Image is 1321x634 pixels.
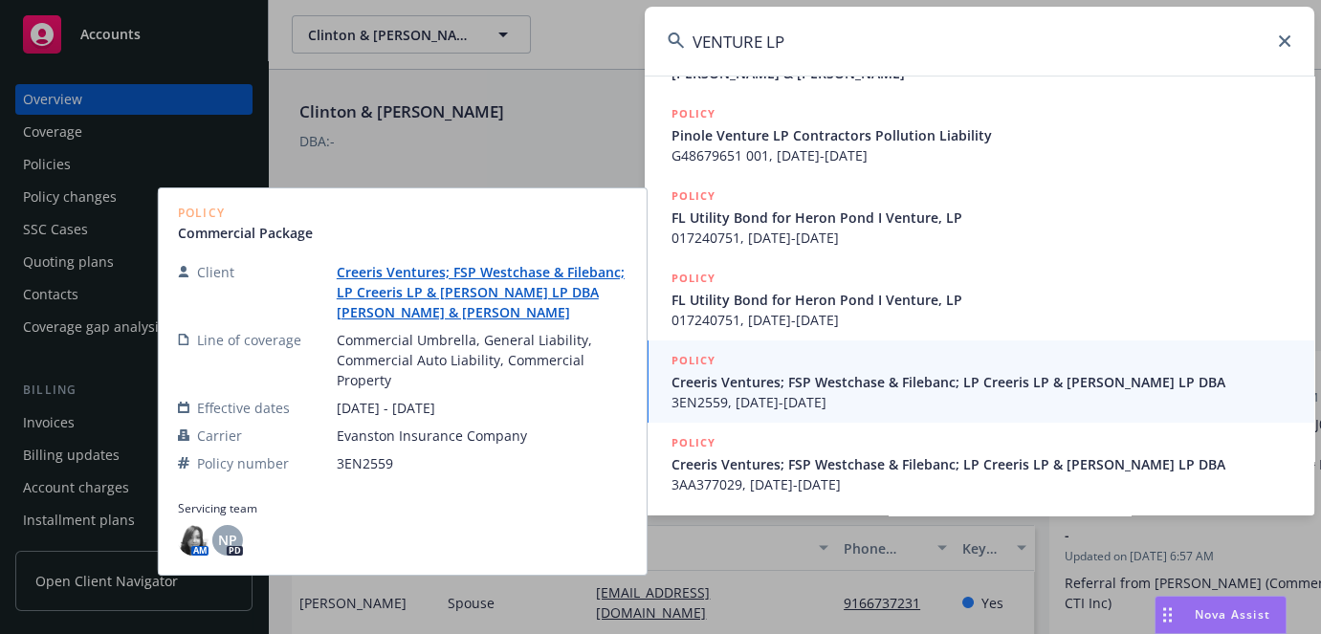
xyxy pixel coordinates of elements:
a: POLICYCreeris Ventures; FSP Westchase & Filebanc; LP Creeris LP & [PERSON_NAME] LP DBA3EN2559, [D... [645,340,1314,423]
button: Nova Assist [1155,596,1287,634]
span: 017240751, [DATE]-[DATE] [672,310,1291,330]
h5: POLICY [672,433,716,452]
div: Drag to move [1156,597,1179,633]
span: Nova Assist [1195,606,1270,623]
span: FL Utility Bond for Heron Pond I Venture, LP [672,290,1291,310]
span: G48679651 001, [DATE]-[DATE] [672,145,1291,165]
a: POLICYPinole Venture LP Contractors Pollution LiabilityG48679651 001, [DATE]-[DATE] [645,94,1314,176]
span: 3AA377029, [DATE]-[DATE] [672,474,1291,494]
h5: POLICY [672,104,716,123]
span: Creeris Ventures; FSP Westchase & Filebanc; LP Creeris LP & [PERSON_NAME] LP DBA [672,454,1291,474]
span: 017240751, [DATE]-[DATE] [672,228,1291,248]
span: FL Utility Bond for Heron Pond I Venture, LP [672,208,1291,228]
a: POLICYCreeris Ventures; FSP Westchase & Filebanc; LP Creeris LP & [PERSON_NAME] LP DBA3AA377029, ... [645,423,1314,505]
span: 3EN2559, [DATE]-[DATE] [672,392,1291,412]
span: Creeris Ventures; FSP Westchase & Filebanc; LP Creeris LP & [PERSON_NAME] LP DBA [672,372,1291,392]
h5: POLICY [672,186,716,206]
span: Pinole Venture LP Contractors Pollution Liability [672,125,1291,145]
h5: POLICY [672,351,716,370]
input: Search... [645,7,1314,76]
a: POLICYFL Utility Bond for Heron Pond I Venture, LP017240751, [DATE]-[DATE] [645,258,1314,340]
a: POLICYFL Utility Bond for Heron Pond I Venture, LP017240751, [DATE]-[DATE] [645,176,1314,258]
h5: POLICY [672,269,716,288]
